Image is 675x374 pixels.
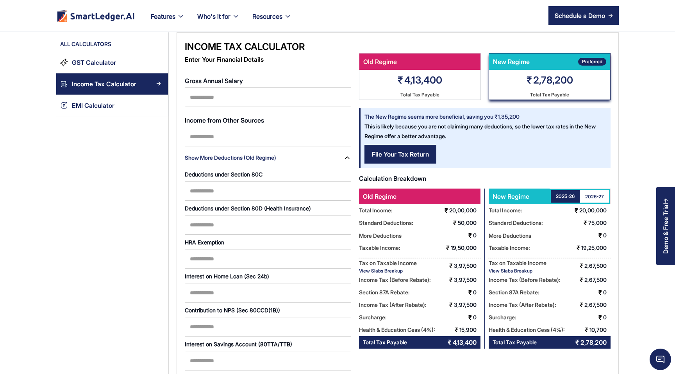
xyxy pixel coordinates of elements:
[252,11,282,22] div: Resources
[548,6,619,25] a: Schedule a Demo
[555,11,605,20] div: Schedule a Demo
[608,13,613,18] img: arrow right icon
[449,260,453,272] div: ₹
[449,274,453,286] div: ₹
[56,95,168,116] a: EMI CalculatorArrow Right Blue
[185,171,262,178] strong: Deductions under Section 80C
[468,286,472,299] div: ₹
[489,311,516,324] div: Surcharge:
[156,103,161,107] img: Arrow Right Blue
[603,286,611,299] div: 0
[363,336,407,349] div: Total Tax Payable
[185,205,311,212] strong: Deductions under Section 80D (Health Insurance)
[580,274,583,286] div: ₹
[527,73,532,87] div: ₹
[343,154,351,162] img: mingcute_down-line
[493,336,537,349] div: Total Tax Payable
[575,336,579,349] div: ₹
[359,286,410,299] div: Section 87A Rebate:
[56,73,168,95] a: Income Tax CalculatorArrow Right Blue
[72,79,136,89] div: Income Tax Calculator
[453,217,457,229] div: ₹
[489,268,546,274] div: View Slabs Breakup
[650,349,671,370] span: Chat Widget
[359,231,402,240] div: More Deductions
[185,41,351,53] div: Income Tax Calculator
[489,299,556,311] div: Income Tax (After Rebate):
[56,9,135,22] img: footer logo
[454,260,480,272] div: 3,97,500
[588,217,611,229] div: 75,000
[455,324,458,336] div: ₹
[449,299,453,311] div: ₹
[589,324,611,336] div: 10,700
[489,204,522,217] div: Total Income:
[448,336,452,349] div: ₹
[185,151,276,164] div: Show More Deductions (Old Regime)
[582,58,602,66] div: Preferred
[580,299,583,311] div: ₹
[598,229,602,242] div: ₹
[581,242,611,254] div: 19,25,000
[584,260,611,272] div: 2,67,500
[598,311,602,324] div: ₹
[185,53,351,66] div: Enter Your Financial Details
[72,100,114,111] div: EMI Calculator
[584,217,587,229] div: ₹
[145,11,191,31] div: Features
[151,11,175,22] div: Features
[191,11,246,31] div: Who's it for
[156,60,161,64] img: Arrow Right Blue
[156,81,161,86] img: Arrow Right Blue
[584,299,611,311] div: 2,67,500
[185,273,269,280] strong: Interest on Home Loan (Sec 24b)
[400,90,439,100] div: Total Tax Payable
[398,73,403,87] div: ₹
[364,145,436,164] a: File Your Tax Return
[585,193,604,200] div: 2026-27
[489,258,546,268] div: Tax on Taxable Income
[246,11,298,31] div: Resources
[185,239,224,246] strong: HRA Exemption
[359,242,400,254] div: Taxable Income:
[584,274,611,286] div: 2,67,500
[454,299,480,311] div: 3,97,500
[185,77,243,85] strong: Gross Annual Salary
[580,260,583,272] div: ₹
[579,204,611,217] div: 20,00,000
[489,286,539,299] div: Section 87A Rebate:
[489,189,550,204] div: New Regime
[662,203,669,254] div: Demo & Free Trial
[585,324,588,336] div: ₹
[359,311,387,324] div: Surcharge:
[473,311,480,324] div: 0
[359,258,417,268] div: Tax on Taxable Income
[359,274,431,286] div: Income Tax (Before Rebate):
[530,90,569,100] div: Total Tax Payable
[361,108,607,141] div: This is likely because you are not claiming many deductions, so the lower tax rates in the New Re...
[359,268,417,274] div: View Slabs Breakup
[580,336,607,349] div: 2,78,200
[56,52,168,73] a: GST CalculatorArrow Right Blue
[603,229,611,242] div: 0
[451,242,480,254] div: 19,50,000
[359,324,435,336] div: Health & Education Cess (4%):
[598,286,602,299] div: ₹
[445,204,448,217] div: ₹
[185,341,292,347] strong: Interest on Savings Account (80TTA/TTB)
[364,113,520,120] strong: The New Regime seems more beneficial, saving you ₹1,35,200
[473,229,480,242] div: 0
[404,73,442,87] div: 4,13,400
[459,324,480,336] div: 15,900
[468,311,472,324] div: ₹
[577,242,580,254] div: ₹
[446,242,450,254] div: ₹
[489,324,565,336] div: Health & Education Cess (4%):
[56,40,168,52] div: All Calculators
[453,336,477,349] div: 4,13,400
[359,172,611,185] div: Calculation Breakdown
[489,217,543,229] div: Standard Deductions:
[533,73,573,87] div: 2,78,200
[56,9,135,22] a: home
[72,57,116,68] div: GST Calculator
